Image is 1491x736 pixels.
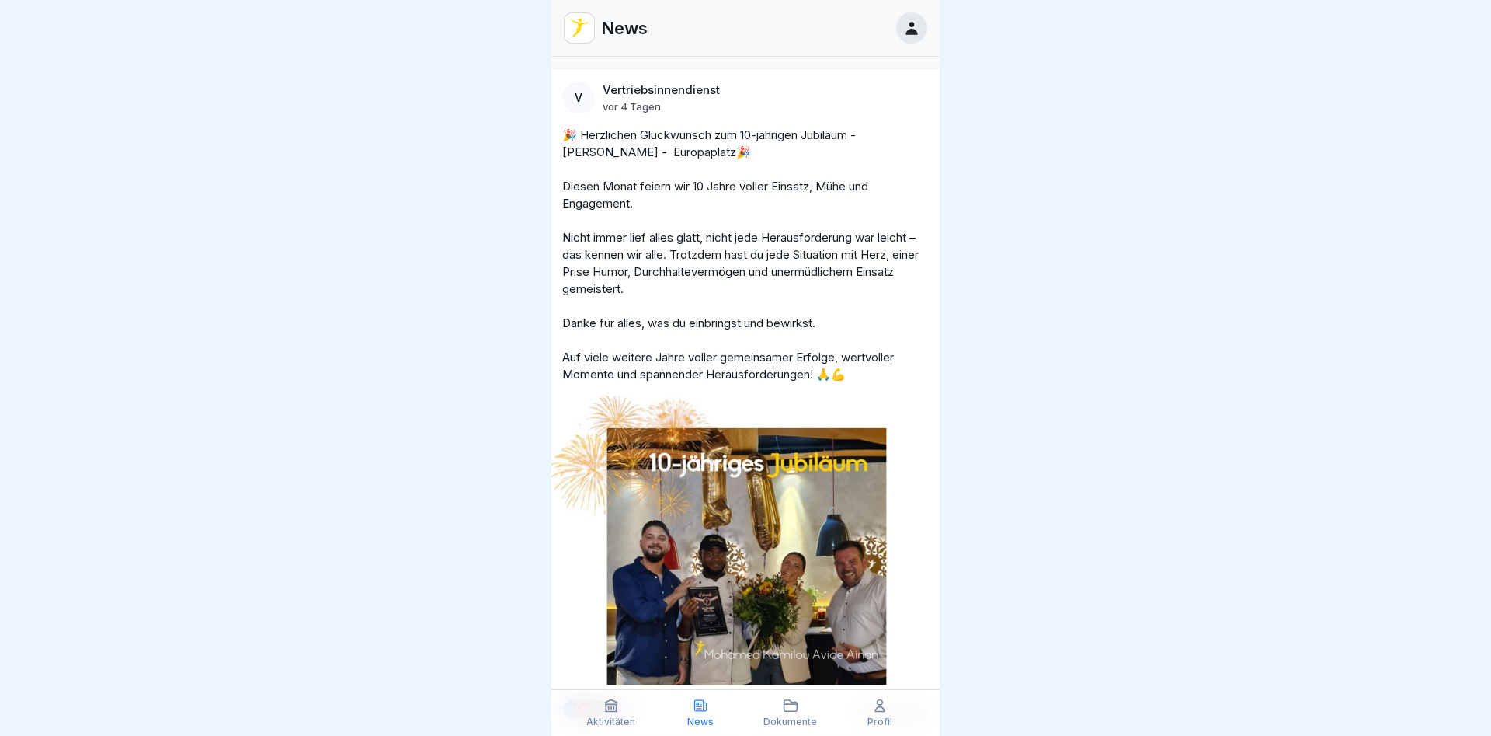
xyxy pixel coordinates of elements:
[867,717,892,727] p: Profil
[603,100,661,113] p: vor 4 Tagen
[562,127,929,383] p: 🎉 Herzlichen Glückwunsch zum 10-jährigen Jubiläum - [PERSON_NAME] - Europaplatz🎉 Diesen Monat fei...
[565,13,594,43] img: vd4jgc378hxa8p7qw0fvrl7x.png
[551,396,940,687] img: Post Image
[603,83,720,97] p: Vertriebsinnendienst
[586,717,635,727] p: Aktivitäten
[687,717,714,727] p: News
[562,82,595,114] div: V
[763,717,817,727] p: Dokumente
[601,18,648,38] p: News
